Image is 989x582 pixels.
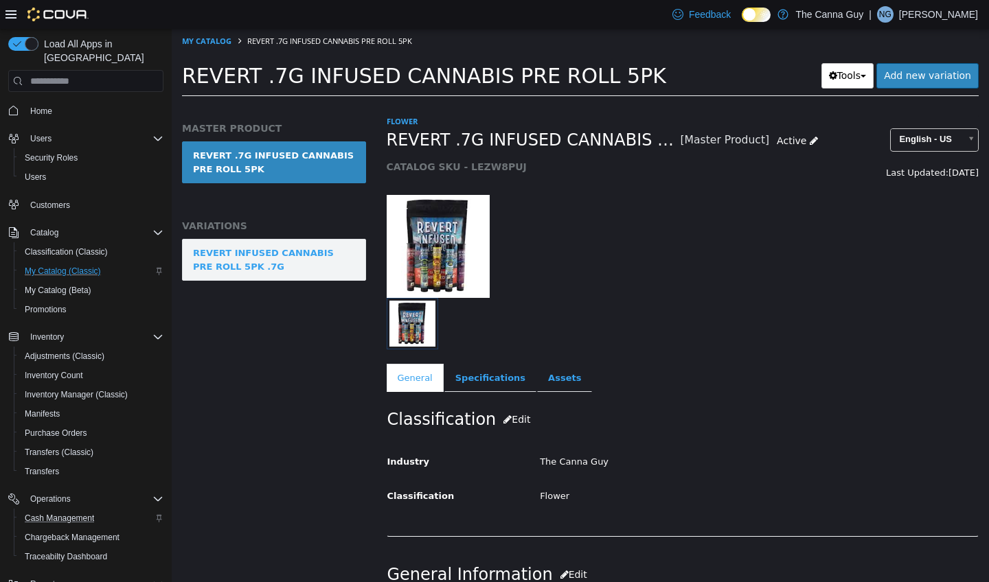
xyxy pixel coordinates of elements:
[38,37,163,65] span: Load All Apps in [GEOGRAPHIC_DATA]
[25,197,76,213] a: Customers
[14,423,169,443] button: Purchase Orders
[650,34,703,60] button: Tools
[25,408,60,419] span: Manifests
[10,35,494,59] span: REVERT .7G INFUSED CANNABIS PRE ROLL 5PK
[25,513,94,524] span: Cash Management
[25,370,83,381] span: Inventory Count
[667,1,736,28] a: Feedback
[25,152,78,163] span: Security Roles
[3,489,169,509] button: Operations
[719,100,788,121] span: English - US
[705,34,807,60] a: Add new variation
[14,167,169,187] button: Users
[273,335,365,364] a: Specifications
[25,329,69,345] button: Inventory
[877,6,894,23] div: Nick Grosso
[742,8,771,22] input: Dark Mode
[19,510,100,526] a: Cash Management
[19,263,106,279] a: My Catalog (Classic)
[25,491,76,507] button: Operations
[25,532,120,543] span: Chargeback Management
[509,106,598,117] small: [Master Product]
[25,130,57,147] button: Users
[19,150,163,166] span: Security Roles
[25,196,163,213] span: Customers
[27,8,89,21] img: Cova
[30,133,52,144] span: Users
[19,244,113,260] a: Classification (Classic)
[14,528,169,547] button: Chargeback Management
[14,281,169,300] button: My Catalog (Beta)
[25,329,163,345] span: Inventory
[19,548,163,565] span: Traceabilty Dashboard
[19,282,163,299] span: My Catalog (Beta)
[689,8,731,21] span: Feedback
[14,404,169,423] button: Manifests
[25,389,128,400] span: Inventory Manager (Classic)
[365,335,420,364] a: Assets
[216,462,283,472] span: Classification
[19,548,113,565] a: Traceabilty Dashboard
[25,466,59,477] span: Transfers
[19,263,163,279] span: My Catalog (Classic)
[19,444,163,461] span: Transfers (Classic)
[19,150,83,166] a: Security Roles
[3,129,169,148] button: Users
[358,421,817,445] div: The Canna Guy
[10,7,60,17] a: My Catalog
[14,385,169,404] button: Inventory Manager (Classic)
[215,101,509,122] span: REVERT .7G INFUSED CANNABIS PRE ROLL 5PK
[76,7,240,17] span: REVERT .7G INFUSED CANNABIS PRE ROLL 5PK
[19,529,163,546] span: Chargeback Management
[869,6,872,23] p: |
[25,246,108,257] span: Classification (Classic)
[14,509,169,528] button: Cash Management
[19,425,93,441] a: Purchase Orders
[215,132,654,144] h5: CATALOG SKU - LEZW8PUJ
[25,130,163,147] span: Users
[358,456,817,480] div: Flower
[714,139,777,149] span: Last Updated:
[777,139,807,149] span: [DATE]
[25,102,163,119] span: Home
[14,242,169,261] button: Classification (Classic)
[19,348,163,364] span: Adjustments (Classic)
[19,348,110,364] a: Adjustments (Classic)
[718,100,807,123] a: English - US
[25,172,46,183] span: Users
[19,463,163,480] span: Transfers
[25,428,87,439] span: Purchase Orders
[216,533,807,559] h2: General Information
[3,195,169,215] button: Customers
[10,113,194,154] a: REVERT .7G INFUSED CANNABIS PRE ROLL 5PK
[25,551,107,562] span: Traceabilty Dashboard
[19,425,163,441] span: Purchase Orders
[25,351,104,362] span: Adjustments (Classic)
[14,148,169,167] button: Security Roles
[19,367,163,384] span: Inventory Count
[21,218,183,244] div: REVERT INFUSED CANNABIS PRE ROLL 5PK .7G
[14,300,169,319] button: Promotions
[3,100,169,120] button: Home
[19,386,133,403] a: Inventory Manager (Classic)
[14,462,169,481] button: Transfers
[381,533,423,559] button: Edit
[30,200,70,211] span: Customers
[215,335,272,364] a: General
[10,191,194,203] h5: VARIATIONS
[19,169,163,185] span: Users
[605,106,635,117] span: Active
[19,529,125,546] a: Chargeback Management
[879,6,891,23] span: NG
[19,301,72,318] a: Promotions
[216,428,258,438] span: Industry
[25,304,67,315] span: Promotions
[14,261,169,281] button: My Catalog (Classic)
[30,106,52,117] span: Home
[324,378,366,404] button: Edit
[19,510,163,526] span: Cash Management
[25,266,101,277] span: My Catalog (Classic)
[3,223,169,242] button: Catalog
[14,547,169,566] button: Traceabilty Dashboard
